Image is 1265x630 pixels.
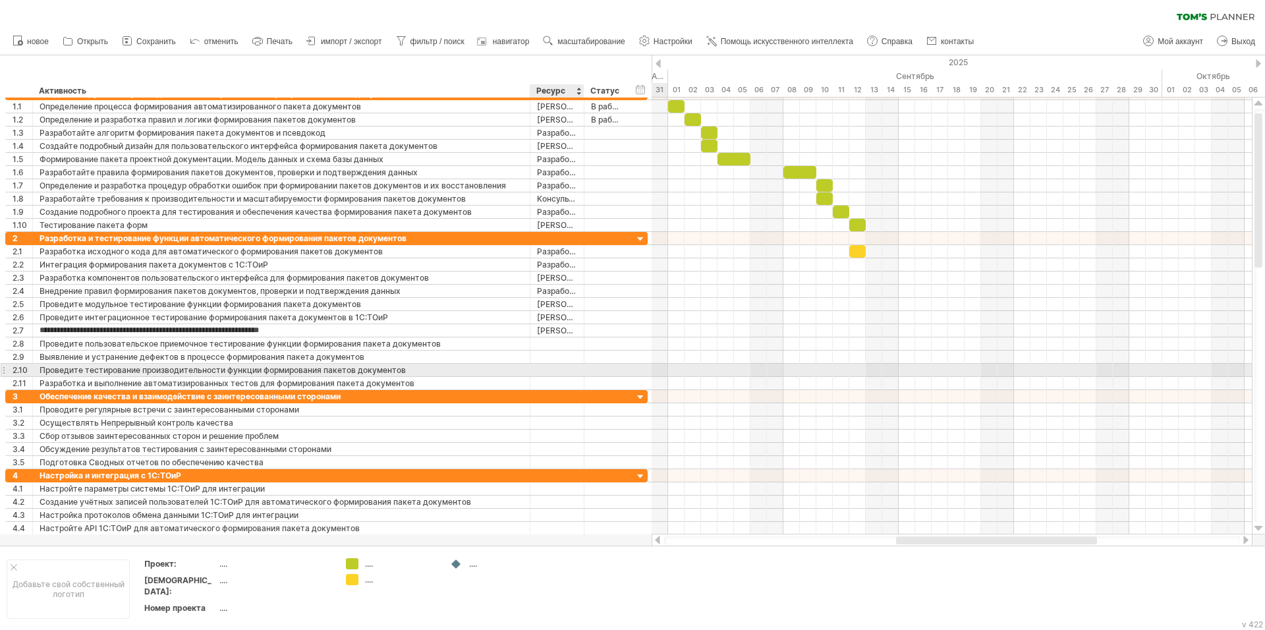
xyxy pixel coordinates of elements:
ya-tr-span: Справка [882,37,913,46]
div: .... [365,558,437,569]
div: Среда, 17 сентября 2025 года [932,83,948,97]
div: 1.1 [13,100,32,113]
a: Печать [249,33,296,50]
div: 1.5 [13,153,32,165]
ya-tr-span: Разработка и выполнение автоматизированных тестов для формирования пакета документов [40,378,414,388]
ya-tr-span: Обеспечение качества и взаимодействие с заинтересованными сторонами [40,391,341,401]
ya-tr-span: Интеграция формирования пакета документов с 1С:ТОиР [40,260,268,270]
ya-tr-span: фильтр / поиск [410,37,464,46]
ya-tr-span: Сбор отзывов заинтересованных сторон и решение проблем [40,431,279,441]
div: 4.3 [13,509,32,521]
div: Воскресенье, 28 сентября 2025 года [1113,83,1129,97]
div: .... [365,574,437,585]
div: Вторник, 30 сентября 2025 года [1146,83,1162,97]
div: .... [219,602,330,614]
ya-tr-span: Настройки [654,37,692,46]
ya-tr-span: Разработчик [537,260,588,270]
ya-tr-span: Разработчик [537,207,588,217]
ya-tr-span: Добавьте свой собственный логотип [13,579,125,599]
ya-tr-span: Обсуждение результатов тестирования с заинтересованными сторонами [40,444,331,454]
div: .... [219,575,330,586]
div: Вторник, 2 сентября 2025 года [685,83,701,97]
div: 1.6 [13,166,32,179]
div: Среда, 1 октября 2025 года [1162,83,1179,97]
ya-tr-span: Проведите пользовательское приемочное тестирование функции формирования пакета документов [40,339,441,349]
div: 3.3 [13,430,32,442]
ya-tr-span: [PERSON_NAME] [537,273,603,283]
ya-tr-span: Определение и разработка правил и логики формирования пакетов документов [40,115,356,125]
div: 2.8 [13,337,32,350]
a: Настройки [636,33,696,50]
a: контакты [923,33,978,50]
div: 4.2 [13,496,32,508]
ya-tr-span: Разработка и тестирование функции автоматического формирования пакетов документов [40,233,407,243]
div: 2 [13,232,32,244]
ya-tr-span: [PERSON_NAME] [537,326,603,335]
div: Пятница, 12 сентября 2025 года [849,83,866,97]
a: масштабирование [540,33,629,50]
ya-tr-span: импорт / экспорт [321,37,382,46]
div: Понедельник, 22 сентября 2025 года [1014,83,1030,97]
div: Суббота, 20 сентября 2025 года [981,83,998,97]
div: Суббота, 27 сентября 2025 года [1096,83,1113,97]
div: 2.3 [13,272,32,284]
div: 2.7 [13,324,32,337]
ya-tr-span: Сохранить [136,37,176,46]
div: Вторник, 23 сентября 2025 года [1030,83,1047,97]
ya-tr-span: В работе [591,115,626,125]
ya-tr-span: Август [652,71,679,81]
div: 2.9 [13,351,32,363]
a: Сохранить [119,33,180,50]
a: новое [9,33,53,50]
div: 3 [13,390,32,403]
ya-tr-span: Настройте API 1С:ТОиР для автоматического формирования пакета документов [40,523,360,533]
div: 2.4 [13,285,32,297]
div: 4.1 [13,482,32,495]
ya-tr-span: Разработка компонентов пользовательского интерфейса для формирования пакетов документов [40,273,429,283]
ya-tr-span: Номер проекта [144,603,206,613]
ya-tr-span: [DEMOGRAPHIC_DATA]: [144,575,211,596]
ya-tr-span: Разработчик [537,154,588,164]
ya-tr-span: Помощь искусственного интеллекта [721,37,853,46]
div: 4 [13,469,32,482]
a: импорт / экспорт [303,33,386,50]
div: Среда, 24 сентября 2025 года [1047,83,1063,97]
ya-tr-span: [PERSON_NAME] [537,299,603,309]
ya-tr-span: Разработчик [537,246,588,256]
div: Воскресенье, 5 октября 2025 года [1228,83,1245,97]
ya-tr-span: Подготовка Сводных отчетов по обеспечению качества [40,457,264,467]
div: 1.3 [13,127,32,139]
div: Понедельник, 6 октября 2025 года [1245,83,1261,97]
div: Понедельник, 1 сентября 2025 года [668,83,685,97]
div: Сентябрь 2025 года [668,69,1162,83]
ya-tr-span: Разработайте алгоритм формирования пакета документов и псевдокод [40,128,325,138]
div: Понедельник, 15 сентября 2025 года [899,83,915,97]
div: 1.2 [13,113,32,126]
div: 1.4 [13,140,32,152]
div: Суббота, 13 сентября 2025 года [866,83,882,97]
div: Четверг, 25 сентября 2025 года [1063,83,1080,97]
ya-tr-span: Разработчик [537,128,588,138]
ya-tr-span: Сентябрь [896,71,934,81]
ya-tr-span: отменить [204,37,239,46]
div: Воскресенье, 31 августа 2025 года [652,83,668,97]
ya-tr-span: Создание подробного проекта для тестирования и обеспечения качества формирования пакета документов [40,207,472,217]
ya-tr-span: навигатор [493,37,530,46]
div: Среда, 3 сентября 2025 года [701,83,717,97]
ya-tr-span: Настройка и интеграция с 1С:ТОиР [40,471,181,480]
ya-tr-span: Создание учётных записей пользователей 1С:ТОиР для автоматического формирования пакета документов [40,497,471,507]
div: 2.1 [13,245,32,258]
ya-tr-span: [PERSON_NAME] [537,220,603,230]
div: .... [469,558,541,569]
div: 3.4 [13,443,32,455]
div: .... [219,558,330,569]
ya-tr-span: Внедрение правил формирования пакетов документов, проверки и подтверждения данных [40,286,401,296]
div: Пятница, 3 октября 2025 года [1195,83,1212,97]
ya-tr-span: Консультант [537,194,587,204]
ya-tr-span: Формирование пакета проектной документации. Модель данных и схема базы данных [40,154,383,164]
ya-tr-span: Активность [39,86,86,96]
a: Помощь искусственного интеллекта [703,33,857,50]
ya-tr-span: новое [27,37,49,46]
ya-tr-span: Осуществлять Непрерывный контроль качества [40,418,233,428]
ya-tr-span: Октябрь [1196,71,1230,81]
